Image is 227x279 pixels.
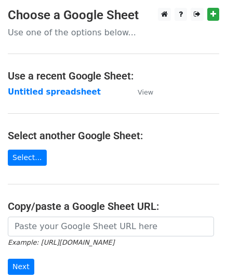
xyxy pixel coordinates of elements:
a: Select... [8,150,47,166]
a: Untitled spreadsheet [8,87,101,97]
input: Paste your Google Sheet URL here [8,217,214,236]
small: View [138,88,153,96]
h3: Choose a Google Sheet [8,8,219,23]
a: View [127,87,153,97]
h4: Use a recent Google Sheet: [8,70,219,82]
small: Example: [URL][DOMAIN_NAME] [8,238,114,246]
p: Use one of the options below... [8,27,219,38]
h4: Copy/paste a Google Sheet URL: [8,200,219,212]
h4: Select another Google Sheet: [8,129,219,142]
input: Next [8,259,34,275]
